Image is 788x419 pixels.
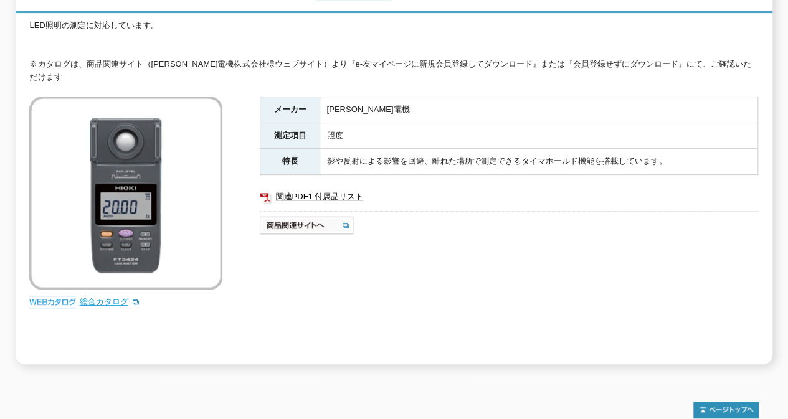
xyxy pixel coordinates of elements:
td: 影や反射による影響を回避、離れた場所で測定できるタイマホールド機能を搭載しています。 [320,149,758,175]
td: 照度 [320,123,758,149]
img: webカタログ [29,296,76,308]
a: 総合カタログ [79,297,140,306]
th: 特長 [260,149,320,175]
td: [PERSON_NAME]電機 [320,97,758,123]
a: 関連PDF1 付属品リスト [260,189,758,205]
img: 商品関連サイトへ [260,215,355,235]
th: メーカー [260,97,320,123]
div: LED照明の測定に対応しています。 ※カタログは、商品関連サイト（[PERSON_NAME]電機株式会社様ウェブサイト）より『e-友マイページに新規会員登録してダウンロード』または『会員登録せず... [29,19,758,84]
img: 照度計 FT3424 [29,97,222,290]
img: トップページへ [693,402,759,418]
th: 測定項目 [260,123,320,149]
